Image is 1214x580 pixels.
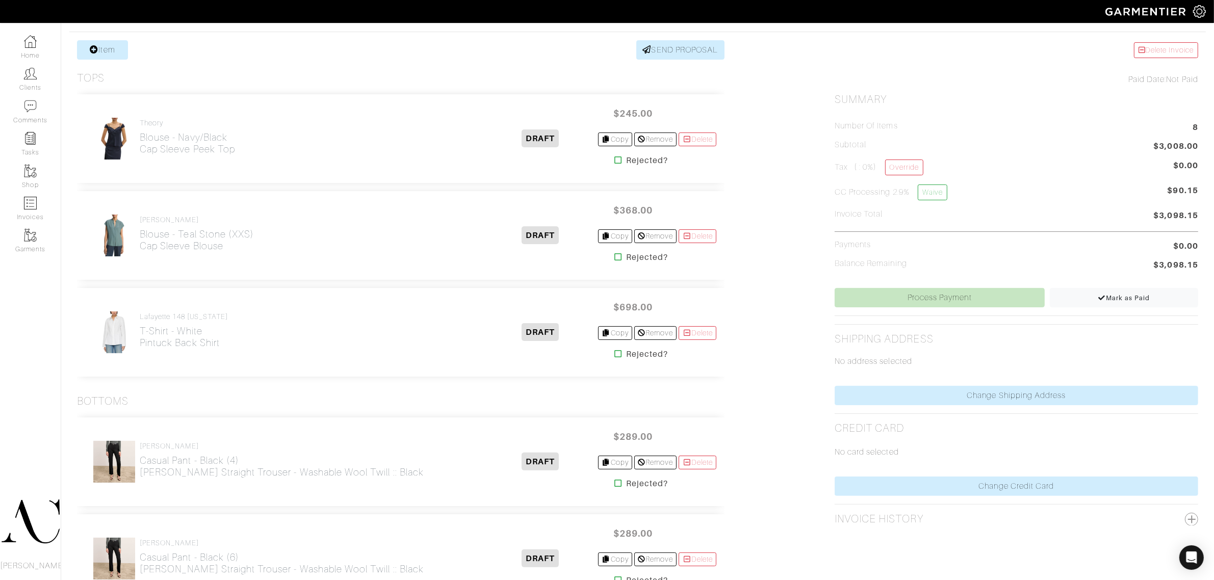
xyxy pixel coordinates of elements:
a: Remove [634,133,677,146]
h4: Theory [140,119,235,127]
img: YggfGMYxd716zvRyWFE71fzy [97,311,132,354]
span: DRAFT [522,549,559,567]
h2: Shipping Address [835,333,934,346]
a: Delete Invoice [1134,42,1198,58]
a: Remove [634,552,677,566]
h4: [PERSON_NAME] [140,216,254,224]
a: Copy [598,456,632,469]
a: Lafayette 148 [US_STATE] T-Shirt - WhitePintuck Back Shirt [140,312,228,349]
h2: Invoice History [835,513,923,525]
p: No address selected [835,355,1198,367]
h3: Tops [77,72,105,85]
img: clients-icon-6bae9207a08558b7cb47a8932f037763ab4055f8c8b6bfacd5dc20c3e0201464.png [24,67,37,80]
a: SEND PROPOSAL [636,40,725,60]
span: $3,098.15 [1154,209,1198,223]
strong: Rejected? [626,251,667,263]
h5: Number of Items [835,121,898,131]
img: uUwc66y2fUeJwv7gq6qJK7jF [93,537,136,580]
a: Copy [598,552,632,566]
a: [PERSON_NAME] Casual Pant - Black (6)[PERSON_NAME] Straight Trouser - Washable Wool Twill :: Black [140,539,424,575]
h2: Blouse - Navy/Black Cap Sleeve Peek Top [140,131,235,155]
a: [PERSON_NAME] Casual Pant - Black (4)[PERSON_NAME] Straight Trouser - Washable Wool Twill :: Black [140,442,424,478]
a: Override [885,160,923,175]
a: Remove [634,326,677,340]
a: Delete [679,133,716,146]
span: DRAFT [522,129,559,147]
h3: Bottoms [77,395,128,408]
h5: Invoice Total [835,209,883,219]
strong: Rejected? [626,154,667,167]
h2: T-Shirt - White Pintuck Back Shirt [140,325,228,349]
span: DRAFT [522,226,559,244]
span: 8 [1193,121,1198,135]
a: Item [77,40,128,60]
h5: Tax ( : 0%) [835,160,923,175]
a: Delete [679,229,716,243]
strong: Rejected? [626,478,667,490]
span: $3,008.00 [1154,140,1198,154]
a: Remove [634,456,677,469]
a: Process Payment [835,288,1045,307]
h2: Casual Pant - Black (6) [PERSON_NAME] Straight Trouser - Washable Wool Twill :: Black [140,551,424,575]
p: No card selected [835,446,1198,458]
img: gear-icon-white-bd11855cb880d31180b6d7d6211b90ccbf57a29d726f0c71d8c61bd08dd39cc2.png [1193,5,1206,18]
a: Change Credit Card [835,477,1198,496]
img: uUwc66y2fUeJwv7gq6qJK7jF [93,440,136,483]
img: dashboard-icon-dbcd8f5a0b271acd01030246c82b418ddd0df26cd7fceb0bd07c9910d44c42f6.png [24,35,37,48]
h5: CC Processing 2.9% [835,184,947,200]
img: garmentier-logo-header-white-b43fb05a5012e4ada735d5af1a66efaba907eab6374d6393d1fbf88cb4ef424d.png [1100,3,1193,20]
h4: Lafayette 148 [US_STATE] [140,312,228,321]
a: Delete [679,552,716,566]
h5: Subtotal [835,140,866,150]
a: Copy [598,133,632,146]
img: comment-icon-a0a6a9ef722e966f86d9cbdc48e553b5cf19dbc54f86b18d962a5391bc8f6eb6.png [24,100,37,113]
span: $698.00 [602,296,663,318]
h2: Blouse - Teal Stone (XXS) Cap Sleeve Blouse [140,228,254,252]
a: Copy [598,229,632,243]
span: $368.00 [602,199,663,221]
span: $90.15 [1168,184,1198,204]
a: Mark as Paid [1050,288,1198,307]
img: KgjnebRf7zNpWpJsPaJD4tPq [97,117,132,160]
h4: [PERSON_NAME] [140,442,424,451]
span: $245.00 [602,102,663,124]
span: $0.00 [1173,240,1198,252]
span: $289.00 [602,522,663,544]
span: Paid Date: [1128,75,1167,84]
a: Waive [918,184,947,200]
span: $3,098.15 [1154,259,1198,273]
h5: Payments [835,240,871,250]
img: orders-icon-0abe47150d42831381b5fb84f609e132dff9fe21cb692f30cb5eec754e2cba89.png [24,197,37,209]
div: Not Paid [835,73,1198,86]
div: Open Intercom Messenger [1179,545,1204,570]
img: garments-icon-b7da505a4dc4fd61783c78ac3ca0ef83fa9d6f193b1c9dc38574b1d14d53ca28.png [24,165,37,177]
img: fkVFYg3Rge1eCuSJaFHe3KFM [97,214,132,257]
a: Copy [598,326,632,340]
a: Theory Blouse - Navy/BlackCap Sleeve Peek Top [140,119,235,155]
h2: Summary [835,93,1198,106]
span: Mark as Paid [1098,294,1150,302]
a: Change Shipping Address [835,386,1198,405]
h2: Casual Pant - Black (4) [PERSON_NAME] Straight Trouser - Washable Wool Twill :: Black [140,455,424,478]
span: $289.00 [602,426,663,447]
h2: Credit Card [835,422,905,435]
a: Remove [634,229,677,243]
a: Delete [679,456,716,469]
span: $0.00 [1173,160,1198,172]
h5: Balance Remaining [835,259,907,269]
strong: Rejected? [626,348,667,360]
span: DRAFT [522,323,559,341]
h4: [PERSON_NAME] [140,539,424,547]
img: reminder-icon-8004d30b9f0a5d33ae49ab947aed9ed385cf756f9e5892f1edd6e32f2345188e.png [24,132,37,145]
a: [PERSON_NAME] Blouse - Teal Stone (XXS)Cap Sleeve Blouse [140,216,254,252]
img: garments-icon-b7da505a4dc4fd61783c78ac3ca0ef83fa9d6f193b1c9dc38574b1d14d53ca28.png [24,229,37,242]
span: DRAFT [522,453,559,470]
a: Delete [679,326,716,340]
